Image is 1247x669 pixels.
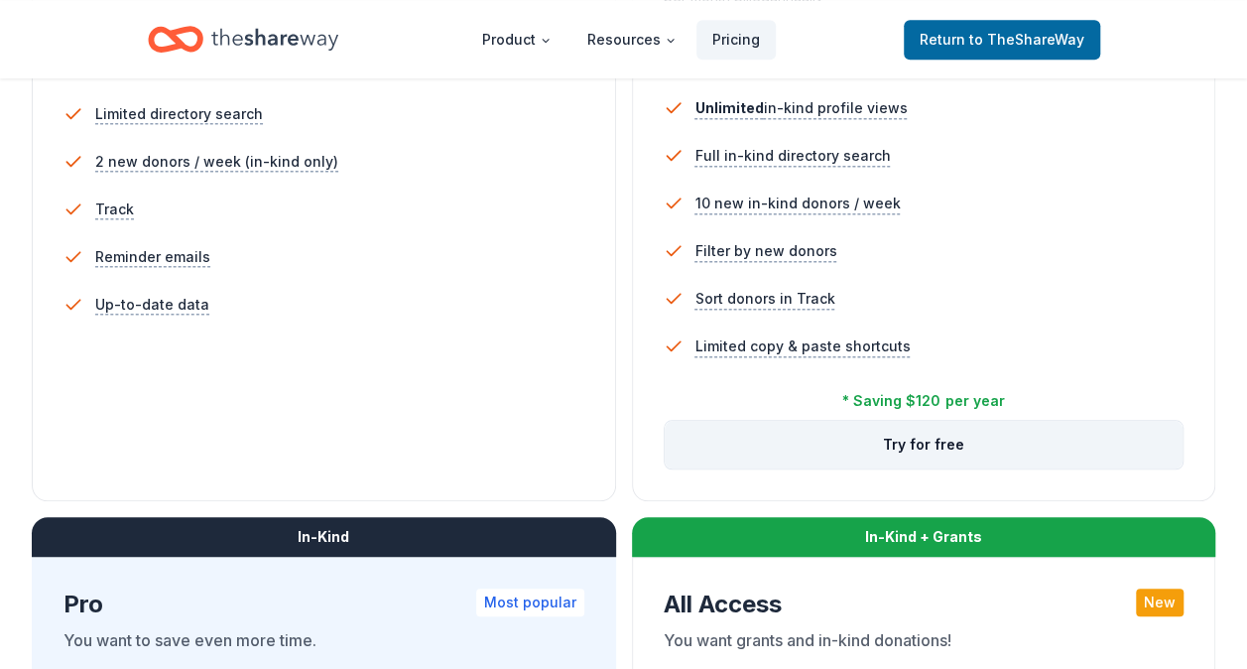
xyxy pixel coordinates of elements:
[32,517,616,557] div: In-Kind
[969,31,1084,48] span: to TheShareWay
[63,589,584,620] div: Pro
[466,20,567,60] button: Product
[95,198,134,221] span: Track
[842,389,1004,413] div: * Saving $120 per year
[920,28,1084,52] span: Return
[695,144,891,168] span: Full in-kind directory search
[695,99,908,116] span: in-kind profile views
[1136,589,1184,616] div: New
[632,517,1216,557] div: In-Kind + Grants
[695,192,901,215] span: 10 new in-kind donors / week
[695,99,764,116] span: Unlimited
[695,287,835,311] span: Sort donors in Track
[466,16,776,63] nav: Main
[95,245,210,269] span: Reminder emails
[476,589,584,616] div: Most popular
[696,20,776,60] a: Pricing
[95,293,209,317] span: Up-to-date data
[695,239,837,263] span: Filter by new donors
[665,421,1184,468] button: Try for free
[695,334,911,358] span: Limited copy & paste shortcuts
[664,589,1185,620] div: All Access
[148,16,338,63] a: Home
[95,102,263,126] span: Limited directory search
[571,20,692,60] button: Resources
[904,20,1100,60] a: Returnto TheShareWay
[95,150,338,174] span: 2 new donors / week (in-kind only)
